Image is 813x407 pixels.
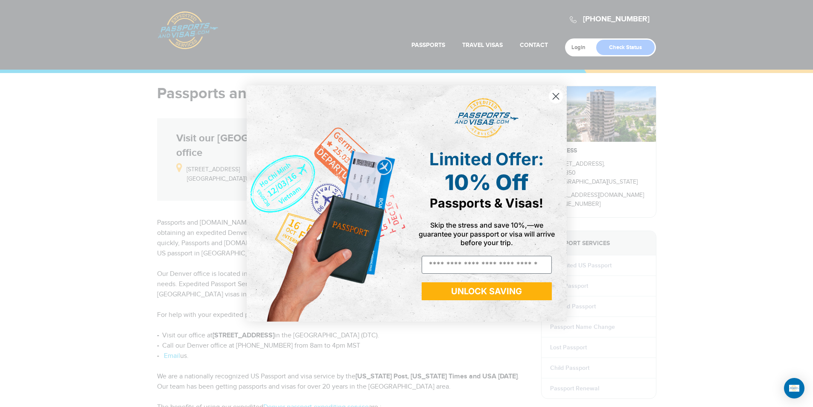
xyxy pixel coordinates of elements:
[548,89,563,104] button: Close dialog
[422,282,552,300] button: UNLOCK SAVING
[247,85,407,322] img: de9cda0d-0715-46ca-9a25-073762a91ba7.png
[455,98,519,138] img: passports and visas
[429,149,544,170] span: Limited Offer:
[445,170,528,195] span: 10% Off
[419,221,555,246] span: Skip the stress and save 10%,—we guarantee your passport or visa will arrive before your trip.
[784,378,804,398] div: Open Intercom Messenger
[430,196,543,211] span: Passports & Visas!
